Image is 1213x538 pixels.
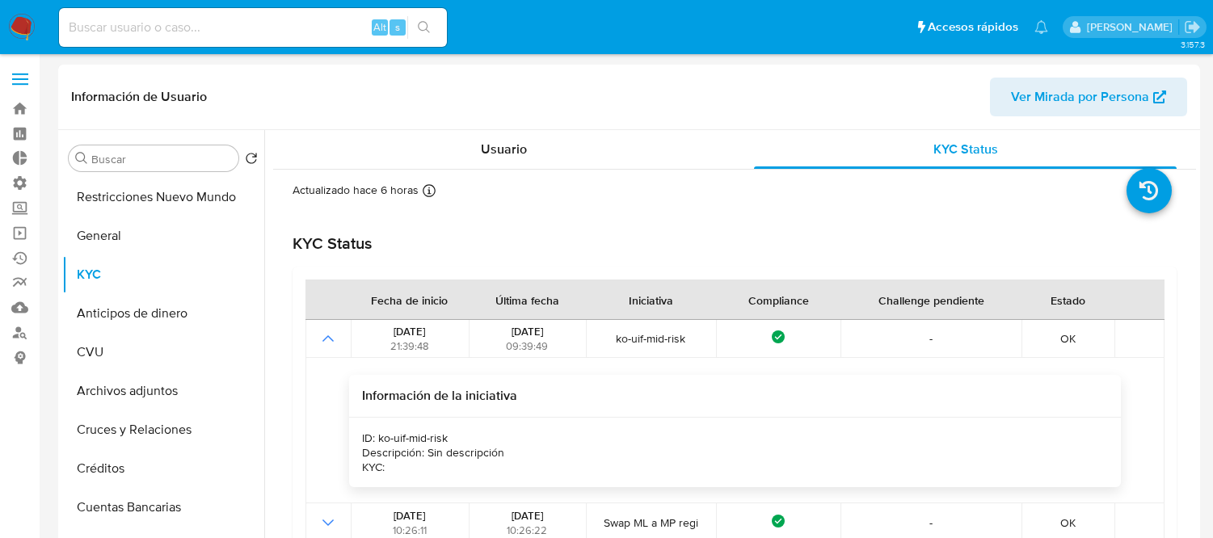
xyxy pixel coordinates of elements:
[62,333,264,372] button: CVU
[91,152,232,166] input: Buscar
[62,488,264,527] button: Cuentas Bancarias
[928,19,1018,36] span: Accesos rápidos
[1034,20,1048,34] a: Notificaciones
[990,78,1187,116] button: Ver Mirada por Persona
[293,183,419,198] p: Actualizado hace 6 horas
[62,255,264,294] button: KYC
[1184,19,1201,36] a: Salir
[395,19,400,35] span: s
[1011,78,1149,116] span: Ver Mirada por Persona
[62,372,264,410] button: Archivos adjuntos
[62,216,264,255] button: General
[407,16,440,39] button: search-icon
[62,294,264,333] button: Anticipos de dinero
[1087,19,1178,35] p: zoe.breuer@mercadolibre.com
[75,152,88,165] button: Buscar
[62,449,264,488] button: Créditos
[62,178,264,216] button: Restricciones Nuevo Mundo
[245,152,258,170] button: Volver al orden por defecto
[62,410,264,449] button: Cruces y Relaciones
[481,140,527,158] span: Usuario
[59,17,447,38] input: Buscar usuario o caso...
[373,19,386,35] span: Alt
[933,140,998,158] span: KYC Status
[71,89,207,105] h1: Información de Usuario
